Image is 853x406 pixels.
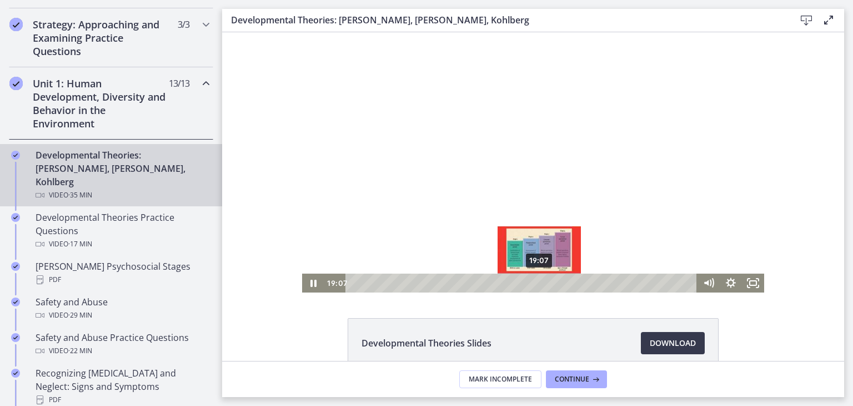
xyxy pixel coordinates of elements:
span: · 17 min [68,237,92,251]
h3: Developmental Theories: [PERSON_NAME], [PERSON_NAME], Kohlberg [231,13,777,27]
span: · 22 min [68,344,92,358]
i: Completed [11,262,20,271]
span: · 35 min [68,189,92,202]
button: Mark Incomplete [459,370,541,388]
button: Fullscreen [520,241,542,260]
button: Continue [546,370,607,388]
div: Video [36,309,209,322]
div: Video [36,344,209,358]
button: Mute [475,241,498,260]
span: Continue [555,375,589,384]
div: Safety and Abuse Practice Questions [36,331,209,358]
div: Video [36,189,209,202]
h2: Strategy: Approaching and Examining Practice Questions [33,18,168,58]
button: Show settings menu [498,241,520,260]
span: 3 / 3 [178,18,189,31]
i: Completed [9,18,23,31]
span: Developmental Theories Slides [362,336,491,350]
a: Download [641,332,705,354]
iframe: Video Lesson [222,32,844,293]
i: Completed [11,298,20,306]
div: Safety and Abuse [36,295,209,322]
span: Download [650,336,696,350]
div: Video [36,237,209,251]
span: 13 / 13 [169,77,189,90]
i: Completed [11,213,20,222]
div: [PERSON_NAME] Psychosocial Stages [36,260,209,286]
span: · 29 min [68,309,92,322]
div: PDF [36,273,209,286]
span: Mark Incomplete [469,375,532,384]
i: Completed [11,151,20,160]
i: Completed [9,77,23,90]
div: Developmental Theories Practice Questions [36,211,209,251]
div: Developmental Theories: [PERSON_NAME], [PERSON_NAME], Kohlberg [36,148,209,202]
h2: Unit 1: Human Development, Diversity and Behavior in the Environment [33,77,168,130]
i: Completed [11,369,20,378]
i: Completed [11,333,20,342]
